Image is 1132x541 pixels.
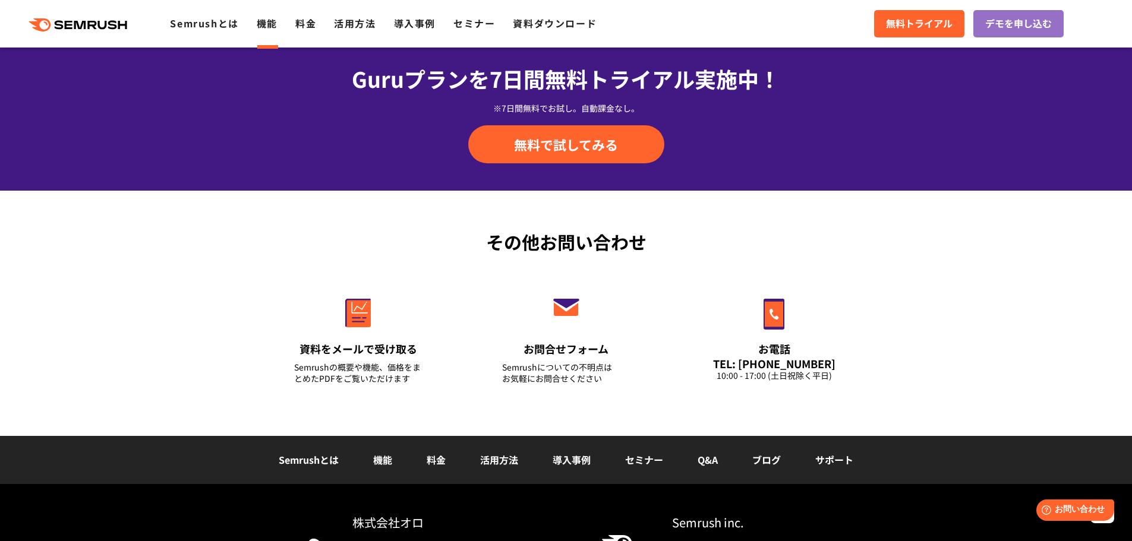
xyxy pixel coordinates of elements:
[170,16,238,30] a: Semrushとは
[710,357,838,370] div: TEL: [PHONE_NUMBER]
[427,453,446,467] a: 料金
[477,273,655,399] a: お問合せフォーム Semrushについての不明点はお気軽にお問合せください
[502,362,630,384] div: Semrushについての不明点は お気軽にお問合せください
[545,63,780,94] span: 無料トライアル実施中！
[294,362,422,384] div: Semrushの概要や機能、価格をまとめたPDFをご覧いただけます
[468,125,664,163] a: 無料で試してみる
[752,453,781,467] a: ブログ
[710,341,838,356] div: お電話
[257,16,278,30] a: 機能
[254,102,878,114] div: ※7日間無料でお試し。自動課金なし。
[352,514,566,531] div: 株式会社オロ
[394,16,436,30] a: 導入事例
[373,453,392,467] a: 機能
[973,10,1064,37] a: デモを申し込む
[294,341,422,356] div: 資料をメールで受け取る
[874,10,964,37] a: 無料トライアル
[815,453,853,467] a: サポート
[553,453,591,467] a: 導入事例
[625,453,663,467] a: セミナー
[502,341,630,356] div: お問合せフォーム
[279,453,339,467] a: Semrushとは
[254,229,878,255] div: その他お問い合わせ
[453,16,495,30] a: セミナー
[1026,495,1119,528] iframe: Help widget launcher
[710,370,838,381] div: 10:00 - 17:00 (土日祝除く平日)
[513,16,597,30] a: 資料ダウンロード
[672,514,843,531] div: Semrush inc.
[698,453,718,467] a: Q&A
[269,273,447,399] a: 資料をメールで受け取る Semrushの概要や機能、価格をまとめたPDFをご覧いただけます
[886,16,953,31] span: 無料トライアル
[985,16,1052,31] span: デモを申し込む
[514,135,618,153] span: 無料で試してみる
[334,16,376,30] a: 活用方法
[254,62,878,94] div: Guruプランを7日間
[295,16,316,30] a: 料金
[480,453,518,467] a: 活用方法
